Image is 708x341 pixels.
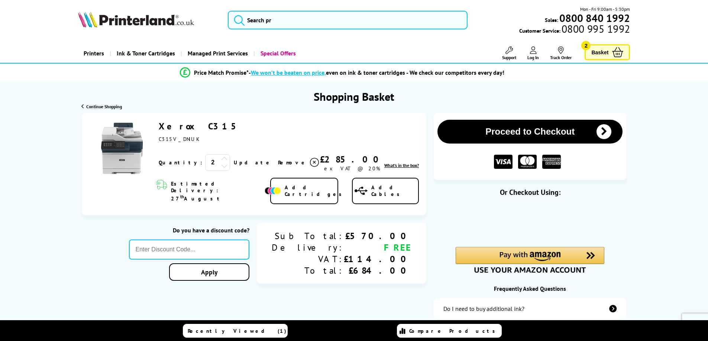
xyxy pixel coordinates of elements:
a: Managed Print Services [181,44,253,63]
div: £285.00 [320,154,384,165]
span: Ink & Toner Cartridges [117,44,175,63]
a: Support [502,46,516,60]
a: Apply [169,263,249,281]
div: £684.00 [344,265,411,276]
a: Compare Products [397,324,502,338]
div: £114.00 [344,253,411,265]
a: additional-ink [434,298,626,319]
a: Basket 2 [585,44,630,60]
input: Search pr [228,11,468,29]
div: Frequently Asked Questions [434,285,626,292]
span: Customer Service: [519,25,630,34]
a: Special Offers [253,44,301,63]
div: Total: [272,265,344,276]
a: Printerland Logo [78,11,219,29]
span: Basket [591,47,608,57]
input: Enter Discount Code... [129,239,250,260]
span: Mon - Fri 9:00am - 5:30pm [580,6,630,13]
span: 2 [581,41,591,50]
span: Support [502,55,516,60]
span: Price Match Promise* [194,69,249,76]
div: Or Checkout Using: [434,187,626,197]
span: Add Cartridges [285,184,346,197]
a: Recently Viewed (1) [183,324,288,338]
div: FREE [344,242,411,253]
span: Continue Shopping [86,104,122,109]
span: C315V_DNIUK [159,136,199,142]
span: Log In [527,55,539,60]
iframe: PayPal [456,209,604,234]
h1: Shopping Basket [314,89,394,104]
span: Compare Products [409,328,499,334]
a: lnk_inthebox [384,163,419,168]
button: Proceed to Checkout [437,120,623,144]
div: Delivery: [272,242,344,253]
div: VAT: [272,253,344,265]
a: Track Order [550,46,572,60]
div: Amazon Pay - Use your Amazon account [456,247,604,273]
a: Ink & Toner Cartridges [110,44,181,63]
span: Recently Viewed (1) [188,328,287,334]
div: - even on ink & toner cartridges - We check our competitors every day! [249,69,504,76]
img: VISA [494,155,513,169]
a: 0800 840 1992 [558,15,630,22]
span: Quantity: [159,159,202,166]
div: Sub Total: [272,230,344,242]
img: MASTER CARD [518,155,537,169]
img: Xerox C315 [94,120,150,176]
span: We won’t be beaten on price, [251,69,326,76]
a: Continue Shopping [81,104,122,109]
span: What's in the box? [384,163,419,168]
a: Update [234,159,272,166]
b: 0800 840 1992 [559,11,630,25]
a: Log In [527,46,539,60]
span: Add Cables [371,184,418,197]
img: Printerland Logo [78,11,194,28]
li: modal_Promise [61,66,624,79]
img: American Express [542,155,561,169]
span: Sales: [545,16,558,23]
sup: th [180,194,184,199]
img: Add Cartridges [265,187,281,194]
a: Delete item from your basket [278,157,320,168]
span: Estimated Delivery: 27 August [171,180,263,202]
span: ex VAT @ 20% [324,165,380,172]
span: 0800 995 1992 [560,25,630,32]
span: Remove [278,159,307,166]
div: Do I need to buy additional ink? [443,305,524,312]
div: £570.00 [344,230,411,242]
div: Do you have a discount code? [129,226,250,234]
a: Xerox C315 [159,120,242,132]
a: Printers [78,44,110,63]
